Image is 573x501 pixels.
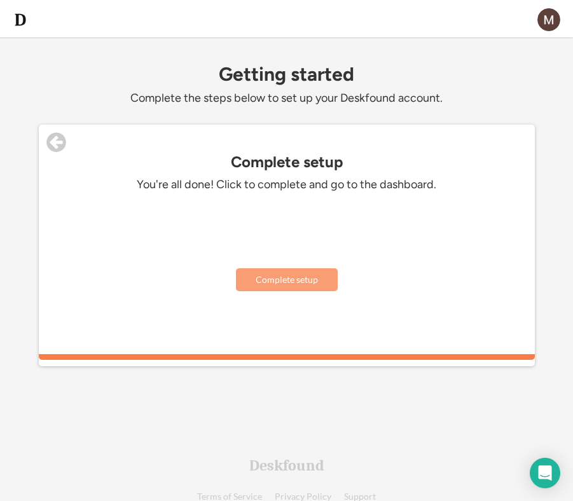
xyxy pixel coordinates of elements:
[530,458,560,488] div: Open Intercom Messenger
[96,177,478,192] div: You're all done! Click to complete and go to the dashboard.
[249,458,324,473] div: Deskfound
[41,354,532,360] div: 100%
[537,8,560,31] img: ACg8ocJAKxR30hYH58l-KA-l2z6cUbC6Uc3SBUfS1n5RtwcfFBJwYA=s96-c
[39,153,535,171] div: Complete setup
[39,64,535,85] div: Getting started
[39,91,535,106] div: Complete the steps below to set up your Deskfound account.
[13,12,28,27] img: d-whitebg.png
[236,268,338,291] button: Complete setup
